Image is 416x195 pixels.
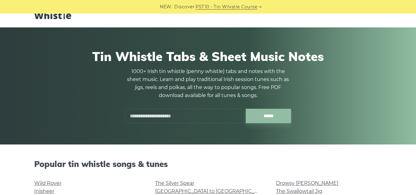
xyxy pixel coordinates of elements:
[160,3,172,10] span: NEW:
[155,180,194,186] a: The Silver Spear
[34,188,54,194] a: Inisheer
[196,3,257,10] a: PST10 - Tin Whistle Course
[125,67,291,100] p: 1000+ Irish tin whistle (penny whistle) tabs and notes with the sheet music. Learn and play tradi...
[174,3,195,10] span: Discover
[34,180,61,186] a: Wild Rover
[155,188,269,194] a: [GEOGRAPHIC_DATA] to [GEOGRAPHIC_DATA]
[34,49,382,64] h1: Tin Whistle Tabs & Sheet Music Notes
[34,159,382,169] h2: Popular tin whistle songs & tunes
[276,180,338,186] a: Drowsy [PERSON_NAME]
[276,188,322,194] a: The Swallowtail Jig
